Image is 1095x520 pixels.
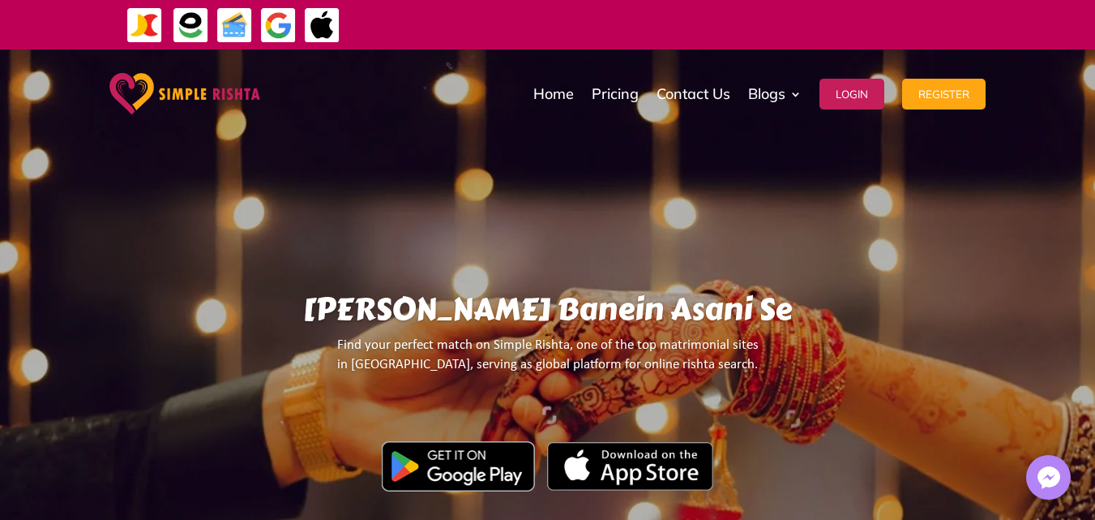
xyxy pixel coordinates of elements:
[173,7,209,44] img: EasyPaisa-icon
[902,79,986,110] button: Register
[819,79,884,110] button: Login
[143,291,952,336] h1: [PERSON_NAME] Banein Asani Se
[216,7,253,44] img: Credit Cards
[388,15,1059,34] div: ایپ میں پیمنٹ صرف گوگل پے اور ایپل پے کے ذریعے ممکن ہے۔ ، یا کریڈٹ کارڈ کے ذریعے ویب سائٹ پر ہوگی۔
[592,54,639,135] a: Pricing
[304,7,340,44] img: ApplePay-icon
[748,54,802,135] a: Blogs
[382,441,535,492] img: Google Play
[902,54,986,135] a: Register
[657,54,730,135] a: Contact Us
[682,10,716,38] strong: جاز کیش
[533,54,574,135] a: Home
[126,7,163,44] img: JazzCash-icon
[819,54,884,135] a: Login
[643,10,678,38] strong: ایزی پیسہ
[143,336,952,389] p: Find your perfect match on Simple Rishta, one of the top matrimonial sites in [GEOGRAPHIC_DATA], ...
[260,7,297,44] img: GooglePay-icon
[1033,462,1065,494] img: Messenger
